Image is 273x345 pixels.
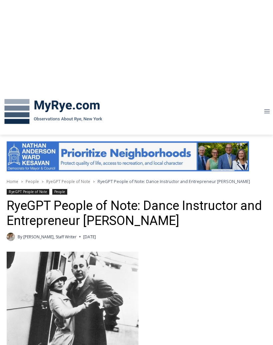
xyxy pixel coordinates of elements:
[98,178,250,184] span: RyeGPT People of Note: Dance Instructor and Entrepreneur [PERSON_NAME]
[46,179,90,184] a: RyeGPT People of Note
[52,189,67,195] a: People
[7,233,15,241] img: (PHOTO: MyRye.com Summer 2023 intern Beatrice Larzul.)
[23,234,77,240] a: [PERSON_NAME], Staff Writer
[261,106,273,117] button: Open menu
[42,179,44,184] span: >
[7,179,18,184] a: Home
[18,234,22,240] span: By
[26,179,39,184] a: People
[83,234,96,240] time: [DATE]
[7,233,15,241] a: Author image
[7,189,49,195] a: RyeGPT People of Note
[7,178,266,185] nav: Breadcrumbs
[21,179,23,184] span: >
[93,179,95,184] span: >
[7,198,266,229] h1: RyeGPT People of Note: Dance Instructor and Entrepreneur [PERSON_NAME]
